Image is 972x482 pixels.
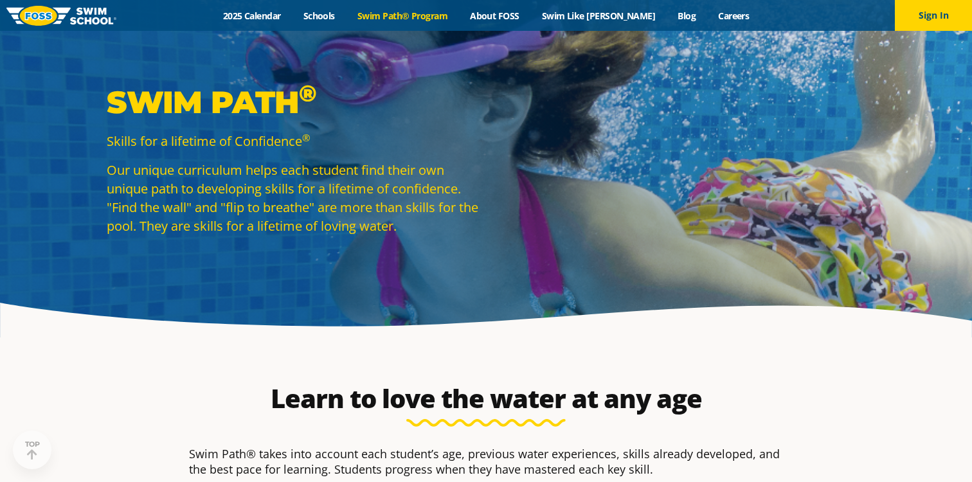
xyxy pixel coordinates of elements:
a: 2025 Calendar [212,10,292,22]
p: Swim Path [107,83,480,121]
p: Skills for a lifetime of Confidence [107,132,480,150]
a: Blog [667,10,707,22]
a: Careers [707,10,760,22]
a: About FOSS [459,10,531,22]
img: FOSS Swim School Logo [6,6,116,26]
p: Swim Path® takes into account each student’s age, previous water experiences, skills already deve... [189,446,783,477]
sup: ® [299,79,316,107]
h2: Learn to love the water at any age [183,383,789,414]
sup: ® [302,131,310,144]
a: Swim Like [PERSON_NAME] [530,10,667,22]
div: TOP [25,440,40,460]
a: Schools [292,10,346,22]
a: Swim Path® Program [346,10,458,22]
p: Our unique curriculum helps each student find their own unique path to developing skills for a li... [107,161,480,235]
